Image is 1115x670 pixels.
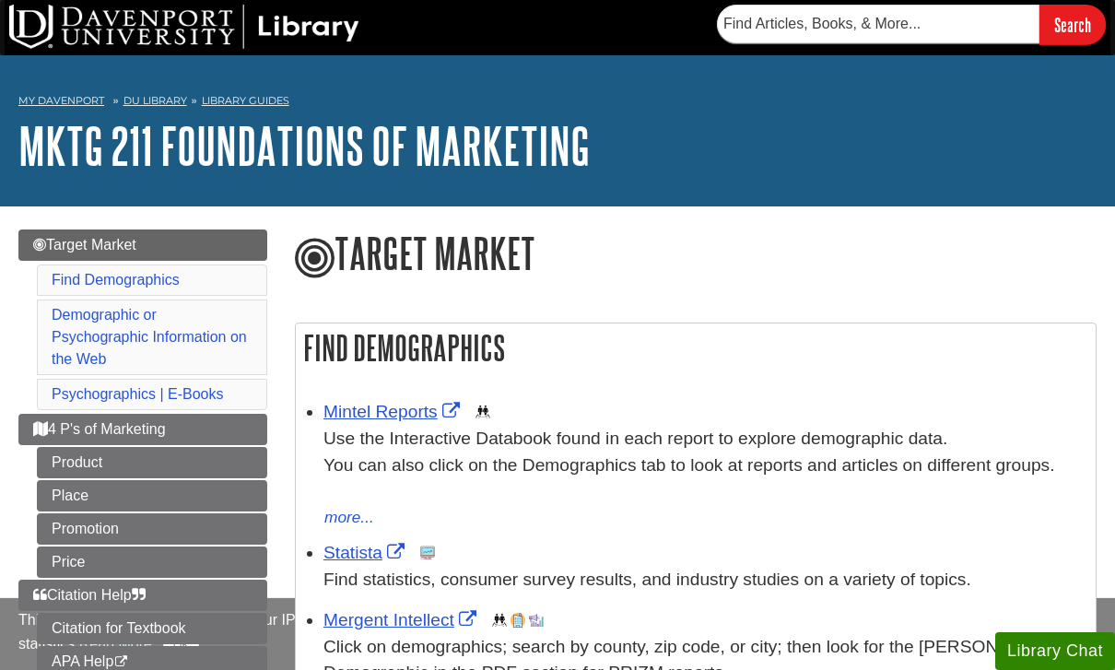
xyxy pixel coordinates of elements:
button: Library Chat [995,632,1115,670]
a: MKTG 211 Foundations of Marketing [18,117,590,174]
a: Price [37,547,267,578]
h2: Find Demographics [296,323,1096,372]
a: Citation Help [18,580,267,611]
nav: breadcrumb [18,88,1097,118]
img: Statistics [420,546,435,560]
button: more... [323,505,375,531]
a: DU Library [123,94,187,107]
a: My Davenport [18,93,104,109]
img: Industry Report [529,613,544,628]
img: Demographics [492,613,507,628]
img: Company Information [511,613,525,628]
a: Library Guides [202,94,289,107]
a: Psychographics | E-Books [52,386,223,402]
a: Demographic or Psychographic Information on the Web [52,307,247,367]
div: Use the Interactive Databook found in each report to explore demographic data. You can also click... [323,426,1086,505]
a: Target Market [18,229,267,261]
img: Demographics [475,405,490,419]
span: Target Market [33,237,136,253]
a: Promotion [37,513,267,545]
a: Place [37,480,267,511]
a: Link opens in new window [323,543,409,562]
a: Citation for Textbook [37,613,267,644]
input: Search [1039,5,1106,44]
h1: Target Market [295,229,1097,281]
a: Find Demographics [52,272,180,288]
form: Searches DU Library's articles, books, and more [717,5,1106,44]
span: Citation Help [33,587,146,603]
a: Link opens in new window [323,610,481,629]
i: This link opens in a new window [113,656,129,668]
a: Product [37,447,267,478]
img: DU Library [9,5,359,49]
p: Find statistics, consumer survey results, and industry studies on a variety of topics. [323,567,1086,594]
span: 4 P's of Marketing [33,421,166,437]
input: Find Articles, Books, & More... [717,5,1039,43]
a: 4 P's of Marketing [18,414,267,445]
a: Link opens in new window [323,402,464,421]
